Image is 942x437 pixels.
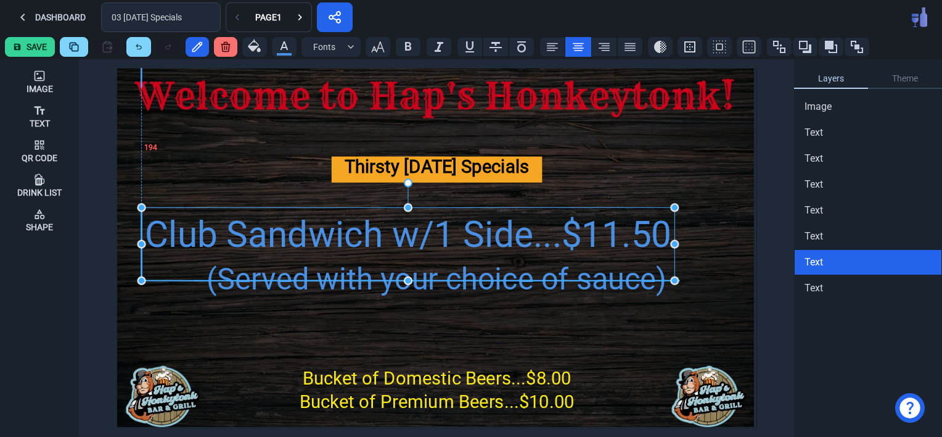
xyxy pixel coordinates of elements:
[5,37,55,57] button: Save
[5,2,96,32] button: Dashboard
[5,168,74,202] button: Drink List
[30,119,50,128] div: Text
[805,125,823,140] span: Text
[805,151,823,166] span: Text
[805,99,832,114] span: Image
[248,2,289,32] button: Page1
[912,7,927,27] img: Pub Menu
[868,69,942,89] a: Theme
[141,207,674,262] div: Club Sandwich w/1 Side...$11.50
[805,255,823,270] span: Text
[805,177,823,192] span: Text
[144,142,157,153] div: 194
[206,388,668,415] div: Bucket of Premium Beers...$10.00
[17,188,62,197] div: Drink List
[332,157,543,183] div: Thirsty [DATE] Specials
[5,133,74,168] button: Qr Code
[5,64,74,99] button: Image
[306,41,342,54] div: Fonts
[237,365,636,392] div: Bucket of Domestic Beers...$8.00
[22,154,57,162] div: Qr Code
[794,69,868,89] a: Layers
[301,37,361,57] button: Fonts
[253,13,284,22] div: Page 1
[26,223,53,231] div: Shape
[194,257,680,302] div: (Served with your choice of sauce)
[805,229,823,244] span: Text
[5,202,74,237] button: Shape
[5,99,74,133] button: Text
[27,85,53,93] div: Image
[805,281,823,296] span: Text
[805,203,823,218] span: Text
